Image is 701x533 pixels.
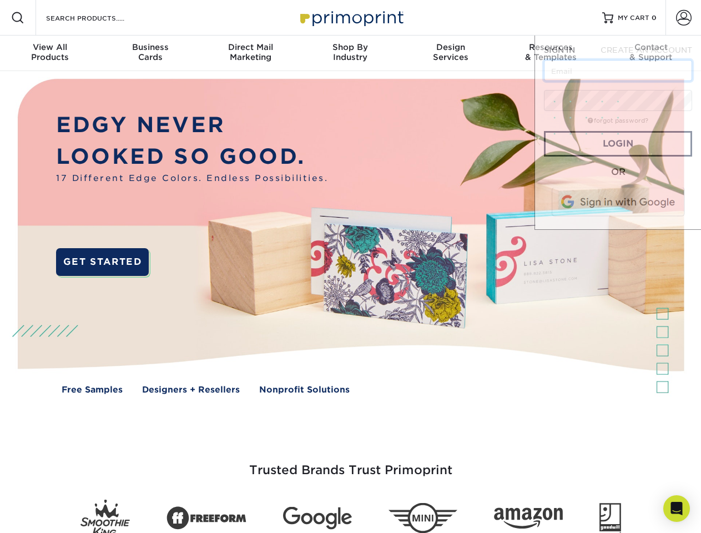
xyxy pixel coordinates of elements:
[401,36,501,71] a: DesignServices
[501,42,601,62] div: & Templates
[26,436,675,491] h3: Trusted Brands Trust Primoprint
[501,36,601,71] a: Resources& Templates
[45,11,153,24] input: SEARCH PRODUCTS.....
[56,172,328,185] span: 17 Different Edge Colors. Endless Possibilities.
[544,46,575,54] span: SIGN IN
[618,13,649,23] span: MY CART
[300,42,400,62] div: Industry
[62,384,123,396] a: Free Samples
[100,42,200,62] div: Cards
[200,42,300,52] span: Direct Mail
[295,6,406,29] img: Primoprint
[100,36,200,71] a: BusinessCards
[283,507,352,530] img: Google
[652,14,657,22] span: 0
[259,384,350,396] a: Nonprofit Solutions
[200,36,300,71] a: Direct MailMarketing
[544,131,692,157] a: Login
[300,36,400,71] a: Shop ByIndustry
[544,60,692,81] input: Email
[401,42,501,52] span: Design
[142,384,240,396] a: Designers + Resellers
[401,42,501,62] div: Services
[200,42,300,62] div: Marketing
[599,503,621,533] img: Goodwill
[601,46,692,54] span: CREATE AN ACCOUNT
[56,141,328,173] p: LOOKED SO GOOD.
[300,42,400,52] span: Shop By
[501,42,601,52] span: Resources
[3,499,94,529] iframe: Google Customer Reviews
[100,42,200,52] span: Business
[56,109,328,141] p: EDGY NEVER
[663,495,690,522] div: Open Intercom Messenger
[56,248,149,276] a: GET STARTED
[494,508,563,529] img: Amazon
[544,165,692,179] div: OR
[588,117,648,124] a: forgot password?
